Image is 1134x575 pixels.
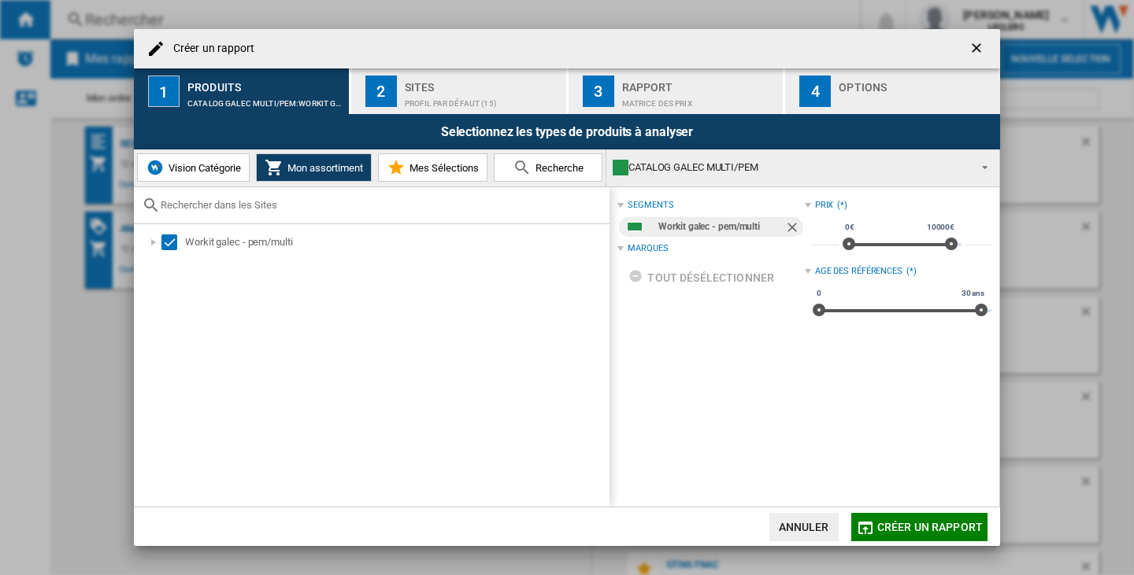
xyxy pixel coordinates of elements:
[283,162,363,174] span: Mon assortiment
[622,91,777,108] div: Matrice des prix
[187,75,343,91] div: Produits
[583,76,614,107] div: 3
[769,513,839,541] button: Annuler
[165,41,255,57] h4: Créer un rapport
[622,75,777,91] div: Rapport
[815,199,834,212] div: Prix
[532,162,584,174] span: Recherche
[351,68,568,114] button: 2 Sites Profil par défaut (15)
[815,265,902,278] div: Age des références
[624,264,779,292] button: tout désélectionner
[148,76,180,107] div: 1
[161,234,185,250] md-checkbox: Select
[161,199,602,211] input: Rechercher dans les Sites
[799,76,831,107] div: 4
[969,40,988,59] ng-md-icon: getI18NText('BUTTONS.CLOSE_DIALOG')
[628,264,774,292] div: tout désélectionner
[187,91,343,108] div: CATALOG GALEC MULTI/PEM:Workit galec - pem/multi
[137,153,250,182] button: Vision Catégorie
[569,68,785,114] button: 3 Rapport Matrice des prix
[925,221,957,234] span: 10000€
[877,521,983,533] span: Créer un rapport
[405,91,560,108] div: Profil par défaut (15)
[165,162,241,174] span: Vision Catégorie
[378,153,487,182] button: Mes Sélections
[628,242,668,255] div: Marques
[406,162,479,174] span: Mes Sélections
[613,157,968,179] div: CATALOG GALEC MULTI/PEM
[256,153,372,182] button: Mon assortiment
[785,68,1000,114] button: 4 Options
[814,287,824,300] span: 0
[658,217,784,237] div: Workit galec - pem/multi
[494,153,602,182] button: Recherche
[959,287,987,300] span: 30 ans
[628,199,673,212] div: segments
[365,76,397,107] div: 2
[843,221,857,234] span: 0€
[146,158,165,177] img: wiser-icon-blue.png
[134,68,350,114] button: 1 Produits CATALOG GALEC MULTI/PEM:Workit galec - pem/multi
[405,75,560,91] div: Sites
[784,219,803,238] ng-md-icon: Retirer
[962,33,994,65] button: getI18NText('BUTTONS.CLOSE_DIALOG')
[134,114,1000,149] div: Selectionnez les types de produits à analyser
[851,513,988,541] button: Créer un rapport
[185,234,607,250] div: Workit galec - pem/multi
[839,75,994,91] div: Options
